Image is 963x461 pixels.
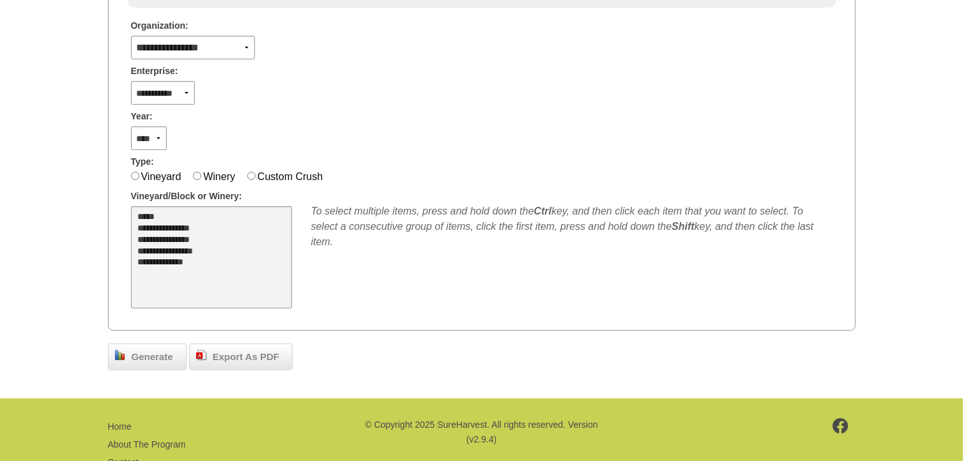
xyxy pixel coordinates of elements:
a: Generate [108,344,187,370]
span: Generate [125,350,180,365]
label: Vineyard [141,171,181,182]
a: Home [108,421,132,432]
span: Organization: [131,19,189,33]
span: Vineyard/Block or Winery: [131,190,242,203]
label: Custom Crush [258,171,323,182]
label: Winery [203,171,235,182]
div: To select multiple items, press and hold down the key, and then click each item that you want to ... [311,204,833,250]
a: Export As PDF [189,344,293,370]
b: Ctrl [534,206,551,216]
b: Shift [672,221,695,232]
img: chart_bar.png [115,350,125,360]
span: Type: [131,155,154,169]
span: Year: [131,110,153,123]
p: © Copyright 2025 SureHarvest. All rights reserved. Version (v2.9.4) [363,418,599,446]
a: About The Program [108,439,186,450]
img: footer-facebook.png [833,418,849,434]
span: Enterprise: [131,64,178,78]
span: Export As PDF [206,350,286,365]
img: doc_pdf.png [196,350,206,360]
